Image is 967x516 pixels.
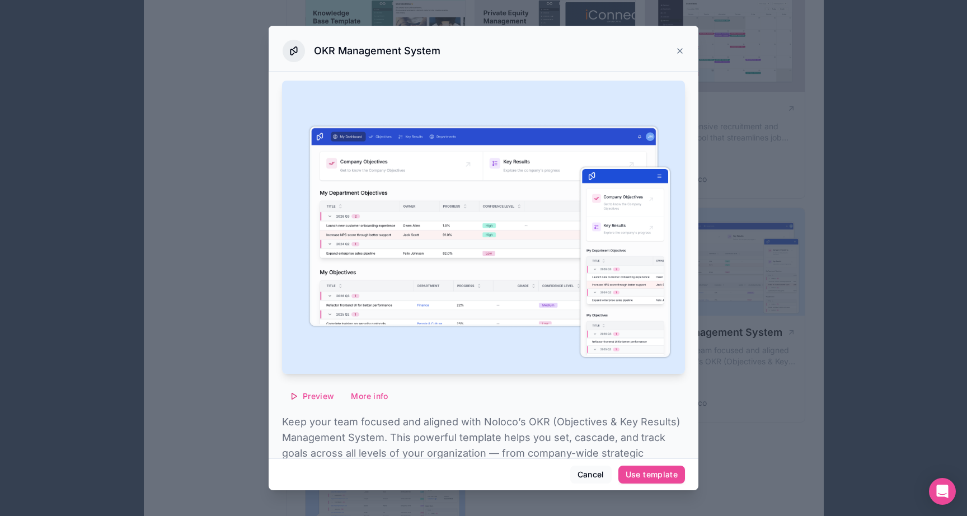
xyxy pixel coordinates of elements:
[314,44,440,58] h3: OKR Management System
[929,478,956,505] div: Open Intercom Messenger
[282,414,685,477] p: Keep your team focused and aligned with Noloco’s OKR (Objectives & Key Results) Management System...
[282,387,341,405] button: Preview
[344,387,395,405] button: More info
[618,466,685,484] button: Use template
[303,391,334,401] span: Preview
[282,81,685,374] img: OKR Management System
[570,466,612,484] button: Cancel
[626,470,678,480] div: Use template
